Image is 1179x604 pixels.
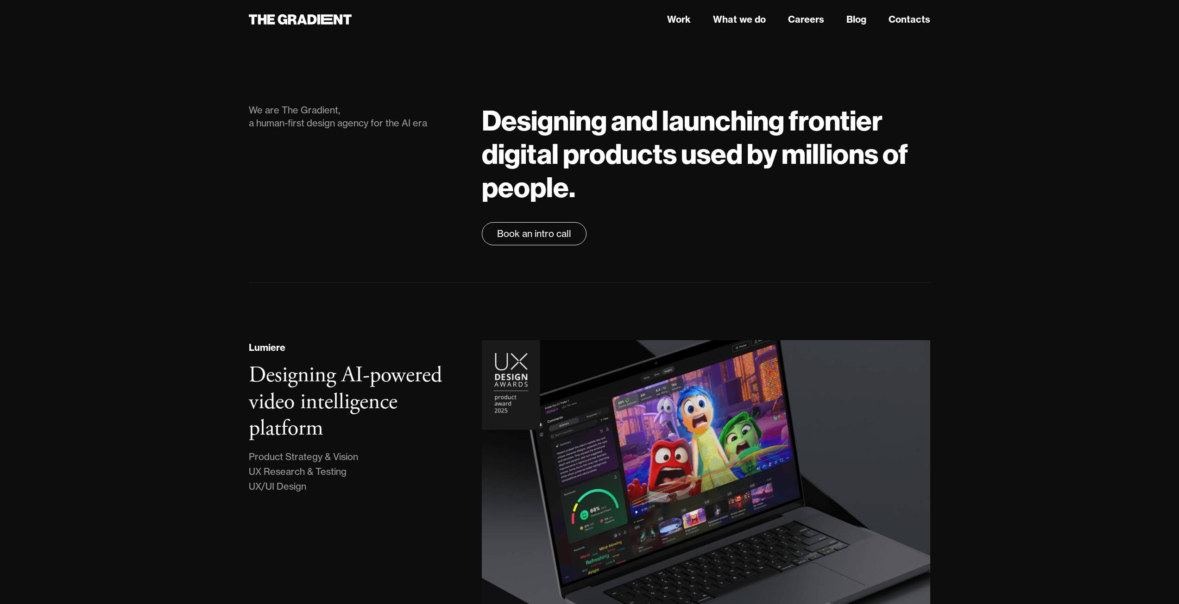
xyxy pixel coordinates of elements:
div: We are The Gradient, a human-first design agency for the AI era [249,104,464,130]
a: What we do [713,12,766,26]
h3: Designing AI-powered video intelligence platform [249,361,442,442]
a: Book an intro call [482,222,586,245]
a: Contacts [889,12,930,26]
a: Careers [788,12,824,26]
a: Blog [846,12,866,26]
div: Product Strategy & Vision UX Research & Testing UX/UI Design [249,449,358,494]
h1: Designing and launching frontier digital products used by millions of people. [482,104,930,204]
a: Work [667,12,691,26]
div: Lumiere [249,341,285,355]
